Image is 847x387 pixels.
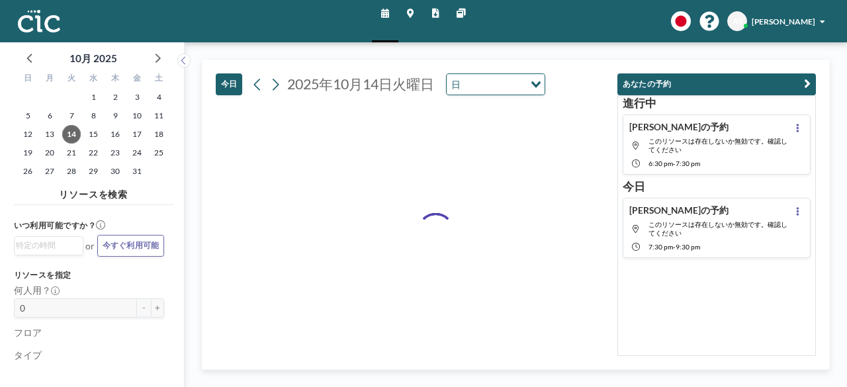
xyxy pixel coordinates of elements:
[15,237,83,255] div: Search for option
[287,75,434,93] span: 2025年10月14日火曜日
[629,121,729,132] h4: [PERSON_NAME]の予約
[16,239,76,252] input: Search for option
[648,243,673,251] span: 7:30 PM
[14,284,60,296] label: 何人用？
[150,144,168,162] span: 2025年10月25日土曜日
[648,137,787,153] span: このリソースは存在しないか無効です。確認してください
[19,125,37,144] span: 2025年10月12日日曜日
[128,107,146,125] span: 2025年10月10日金曜日
[19,162,37,181] span: 2025年10月26日日曜日
[676,243,700,251] span: 9:30 PM
[83,71,105,88] div: 水
[447,74,545,95] div: Search for option
[61,71,83,88] div: 火
[85,240,95,251] span: or
[40,144,59,162] span: 2025年10月20日月曜日
[69,49,117,67] div: 10月 2025
[128,144,146,162] span: 2025年10月24日金曜日
[106,162,124,181] span: 2025年10月30日木曜日
[62,144,81,162] span: 2025年10月21日火曜日
[14,349,42,361] label: タイプ
[17,71,39,88] div: 日
[19,107,37,125] span: 2025年10月5日日曜日
[676,160,700,168] span: 7:30 PM
[617,73,816,95] button: あなたの予約
[216,73,242,95] button: 今日
[150,107,168,125] span: 2025年10月11日土曜日
[623,96,811,110] h3: 進行中
[19,144,37,162] span: 2025年10月19日日曜日
[106,144,124,162] span: 2025年10月23日木曜日
[128,125,146,144] span: 2025年10月17日金曜日
[103,240,159,251] span: 今すぐ利用可能
[128,88,146,107] span: 2025年10月3日金曜日
[84,144,103,162] span: 2025年10月22日水曜日
[84,107,103,125] span: 2025年10月8日水曜日
[62,162,81,181] span: 2025年10月28日火曜日
[62,107,81,125] span: 2025年10月7日火曜日
[137,298,151,318] button: -
[14,327,42,338] label: フロア
[40,107,59,125] span: 2025年10月6日月曜日
[105,71,126,88] div: 木
[128,162,146,181] span: 2025年10月31日金曜日
[97,235,164,257] button: 今すぐ利用可能
[673,243,676,251] span: -
[40,125,59,144] span: 2025年10月13日月曜日
[14,184,173,200] h4: リソースを検索
[84,162,103,181] span: 2025年10月29日水曜日
[84,88,103,107] span: 2025年10月1日水曜日
[150,125,168,144] span: 2025年10月18日土曜日
[126,71,148,88] div: 金
[150,88,168,107] span: 2025年10月4日土曜日
[40,162,59,181] span: 2025年10月27日月曜日
[623,179,811,193] h3: 今日
[18,10,60,32] img: organization-logo
[449,77,463,92] span: 日
[733,17,742,26] span: AS
[14,271,165,280] h3: リソースを指定
[752,17,815,26] span: [PERSON_NAME]
[106,125,124,144] span: 2025年10月16日木曜日
[39,71,61,88] div: 月
[148,71,170,88] div: 土
[648,160,673,168] span: 6:30 PM
[151,298,165,318] button: +
[106,107,124,125] span: 2025年10月9日木曜日
[648,220,787,237] span: このリソースは存在しないか無効です。確認してください
[465,77,523,92] input: Search for option
[84,125,103,144] span: 2025年10月15日水曜日
[62,125,81,144] span: 2025年10月14日火曜日
[629,204,729,216] h4: [PERSON_NAME]の予約
[673,160,676,168] span: -
[106,88,124,107] span: 2025年10月2日木曜日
